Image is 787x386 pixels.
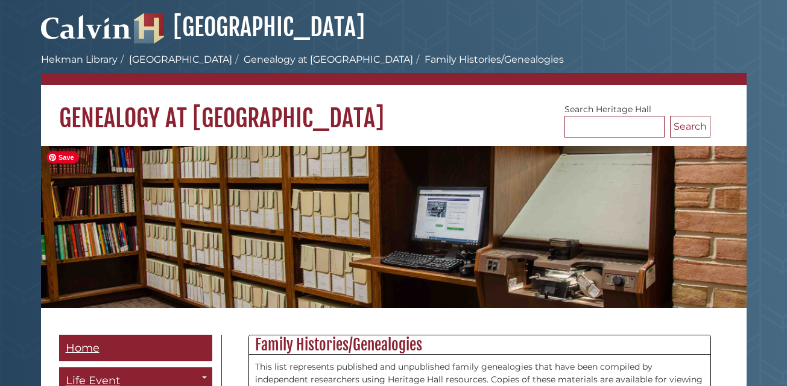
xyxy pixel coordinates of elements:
[41,52,747,85] nav: breadcrumb
[66,341,100,355] span: Home
[134,13,164,43] img: Hekman Library Logo
[413,52,564,67] li: Family Histories/Genealogies
[129,54,232,65] a: [GEOGRAPHIC_DATA]
[41,54,118,65] a: Hekman Library
[244,54,413,65] a: Genealogy at [GEOGRAPHIC_DATA]
[46,151,79,163] span: Save
[249,335,710,355] h2: Family Histories/Genealogies
[41,85,747,133] h1: Genealogy at [GEOGRAPHIC_DATA]
[670,116,710,138] button: Search
[41,28,131,39] a: Calvin University
[59,335,212,362] a: Home
[134,12,365,42] a: [GEOGRAPHIC_DATA]
[41,10,131,43] img: Calvin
